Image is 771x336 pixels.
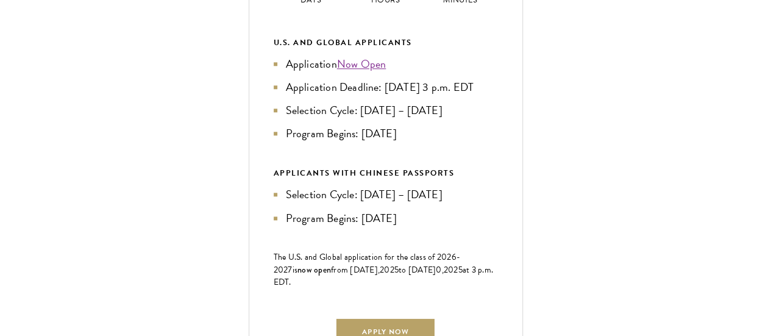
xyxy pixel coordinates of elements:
span: from [DATE], [331,263,380,276]
span: at 3 p.m. EDT. [274,263,494,288]
span: 202 [444,263,458,276]
span: is [293,263,298,276]
span: 6 [452,251,457,263]
li: Selection Cycle: [DATE] – [DATE] [274,102,498,119]
li: Selection Cycle: [DATE] – [DATE] [274,186,498,203]
span: 5 [394,263,399,276]
li: Program Begins: [DATE] [274,125,498,142]
span: , [442,263,444,276]
li: Application Deadline: [DATE] 3 p.m. EDT [274,79,498,96]
a: Now Open [337,55,386,72]
span: now open [297,263,331,276]
span: 7 [288,263,292,276]
span: 5 [458,263,463,276]
span: 202 [380,263,394,276]
span: to [DATE] [399,263,436,276]
li: Program Begins: [DATE] [274,210,498,227]
li: Application [274,55,498,73]
span: 0 [436,263,441,276]
div: APPLICANTS WITH CHINESE PASSPORTS [274,166,498,180]
span: The U.S. and Global application for the class of 202 [274,251,452,263]
div: U.S. and Global Applicants [274,36,498,49]
span: -202 [274,251,461,276]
